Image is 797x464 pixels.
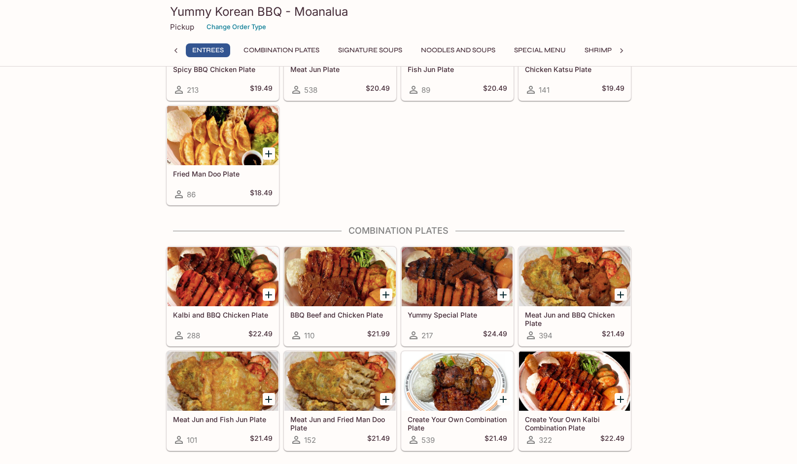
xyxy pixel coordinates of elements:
[290,311,390,319] h5: BBQ Beef and Chicken Plate
[170,22,194,32] p: Pickup
[284,247,396,346] a: BBQ Beef and Chicken Plate110$21.99
[167,352,278,411] div: Meat Jun and Fish Jun Plate
[401,351,514,451] a: Create Your Own Combination Plate539$21.49
[615,393,627,405] button: Add Create Your Own Kalbi Combination Plate
[284,247,396,306] div: BBQ Beef and Chicken Plate
[167,247,279,346] a: Kalbi and BBQ Chicken Plate288$22.49
[173,65,273,73] h5: Spicy BBQ Chicken Plate
[173,415,273,424] h5: Meat Jun and Fish Jun Plate
[202,19,271,35] button: Change Order Type
[519,351,631,451] a: Create Your Own Kalbi Combination Plate322$22.49
[284,351,396,451] a: Meat Jun and Fried Man Doo Plate152$21.49
[525,415,624,431] h5: Create Your Own Kalbi Combination Plate
[367,329,390,341] h5: $21.99
[483,329,507,341] h5: $24.49
[304,331,314,340] span: 110
[525,65,624,73] h5: Chicken Katsu Plate
[186,43,230,57] button: Entrees
[263,147,275,160] button: Add Fried Man Doo Plate
[539,435,552,445] span: 322
[167,106,279,205] a: Fried Man Doo Plate86$18.49
[187,85,199,95] span: 213
[519,352,630,411] div: Create Your Own Kalbi Combination Plate
[290,415,390,431] h5: Meat Jun and Fried Man Doo Plate
[173,170,273,178] h5: Fried Man Doo Plate
[408,311,507,319] h5: Yummy Special Plate
[401,247,514,346] a: Yummy Special Plate217$24.49
[367,434,390,446] h5: $21.49
[250,434,273,446] h5: $21.49
[421,85,430,95] span: 89
[187,331,200,340] span: 288
[333,43,408,57] button: Signature Soups
[250,84,273,96] h5: $19.49
[485,434,507,446] h5: $21.49
[402,247,513,306] div: Yummy Special Plate
[539,331,553,340] span: 394
[519,247,631,346] a: Meat Jun and BBQ Chicken Plate394$21.49
[173,311,273,319] h5: Kalbi and BBQ Chicken Plate
[366,84,390,96] h5: $20.49
[525,311,624,327] h5: Meat Jun and BBQ Chicken Plate
[602,329,624,341] h5: $21.49
[380,393,392,405] button: Add Meat Jun and Fried Man Doo Plate
[421,331,433,340] span: 217
[509,43,571,57] button: Special Menu
[304,85,317,95] span: 538
[263,288,275,301] button: Add Kalbi and BBQ Chicken Plate
[600,434,624,446] h5: $22.49
[421,435,435,445] span: 539
[187,190,196,199] span: 86
[263,393,275,405] button: Add Meat Jun and Fish Jun Plate
[166,225,631,236] h4: Combination Plates
[250,188,273,200] h5: $18.49
[579,43,650,57] button: Shrimp Combos
[304,435,316,445] span: 152
[602,84,624,96] h5: $19.49
[284,352,396,411] div: Meat Jun and Fried Man Doo Plate
[167,247,278,306] div: Kalbi and BBQ Chicken Plate
[238,43,325,57] button: Combination Plates
[408,65,507,73] h5: Fish Jun Plate
[483,84,507,96] h5: $20.49
[248,329,273,341] h5: $22.49
[416,43,501,57] button: Noodles and Soups
[167,351,279,451] a: Meat Jun and Fish Jun Plate101$21.49
[290,65,390,73] h5: Meat Jun Plate
[497,393,510,405] button: Add Create Your Own Combination Plate
[402,352,513,411] div: Create Your Own Combination Plate
[519,247,630,306] div: Meat Jun and BBQ Chicken Plate
[170,4,627,19] h3: Yummy Korean BBQ - Moanalua
[497,288,510,301] button: Add Yummy Special Plate
[408,415,507,431] h5: Create Your Own Combination Plate
[167,106,278,165] div: Fried Man Doo Plate
[187,435,197,445] span: 101
[380,288,392,301] button: Add BBQ Beef and Chicken Plate
[615,288,627,301] button: Add Meat Jun and BBQ Chicken Plate
[539,85,550,95] span: 141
